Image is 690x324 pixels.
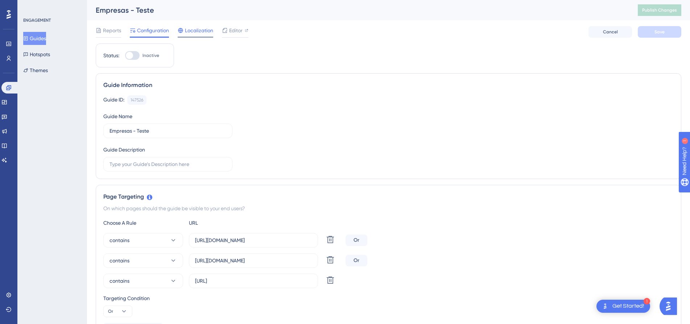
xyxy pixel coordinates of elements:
[638,26,681,38] button: Save
[601,302,610,311] img: launcher-image-alternative-text
[103,145,145,154] div: Guide Description
[103,306,132,317] button: Or
[644,298,650,304] div: 1
[229,26,243,35] span: Editor
[103,26,121,35] span: Reports
[23,48,50,61] button: Hotspots
[103,95,124,105] div: Guide ID:
[588,26,632,38] button: Cancel
[103,294,674,303] div: Targeting Condition
[638,4,681,16] button: Publish Changes
[110,236,129,245] span: contains
[603,29,618,35] span: Cancel
[103,274,183,288] button: contains
[195,277,312,285] input: yourwebsite.com/path
[142,53,159,58] span: Inactive
[103,253,183,268] button: contains
[103,81,674,90] div: Guide Information
[110,127,226,135] input: Type your Guide’s Name here
[110,256,129,265] span: contains
[195,257,312,265] input: yourwebsite.com/path
[642,7,677,13] span: Publish Changes
[189,219,269,227] div: URL
[110,160,226,168] input: Type your Guide’s Description here
[96,5,620,15] div: Empresas - Teste
[346,234,367,246] div: Or
[103,112,132,121] div: Guide Name
[103,204,674,213] div: On which pages should the guide be visible to your end users?
[17,2,45,11] span: Need Help?
[50,4,53,9] div: 1
[137,26,169,35] span: Configuration
[195,236,312,244] input: yourwebsite.com/path
[596,300,650,313] div: Open Get Started! checklist, remaining modules: 1
[654,29,665,35] span: Save
[103,192,674,201] div: Page Targeting
[103,219,183,227] div: Choose A Rule
[23,64,48,77] button: Themes
[103,233,183,248] button: contains
[131,97,143,103] div: 147526
[23,17,51,23] div: ENGAGEMENT
[660,295,681,317] iframe: UserGuiding AI Assistant Launcher
[185,26,213,35] span: Localization
[110,277,129,285] span: contains
[346,255,367,266] div: Or
[612,302,644,310] div: Get Started!
[103,51,119,60] div: Status:
[23,32,46,45] button: Guides
[108,308,113,314] span: Or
